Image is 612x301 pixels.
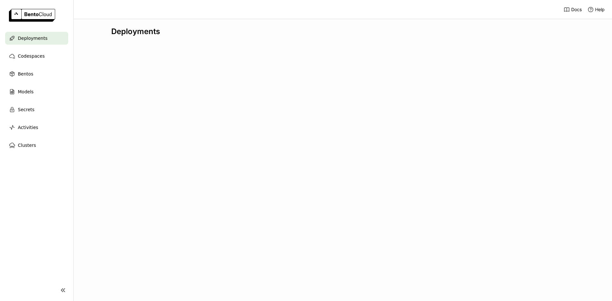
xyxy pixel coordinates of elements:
span: Models [18,88,33,96]
div: Help [587,6,605,13]
span: Deployments [18,34,47,42]
a: Secrets [5,103,68,116]
span: Activities [18,124,38,131]
span: Codespaces [18,52,45,60]
span: Docs [571,7,582,12]
span: Help [595,7,605,12]
span: Secrets [18,106,34,113]
span: Clusters [18,141,36,149]
img: logo [9,9,55,22]
a: Clusters [5,139,68,152]
div: Deployments [111,27,574,36]
a: Docs [564,6,582,13]
a: Activities [5,121,68,134]
a: Models [5,85,68,98]
a: Bentos [5,68,68,80]
span: Bentos [18,70,33,78]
